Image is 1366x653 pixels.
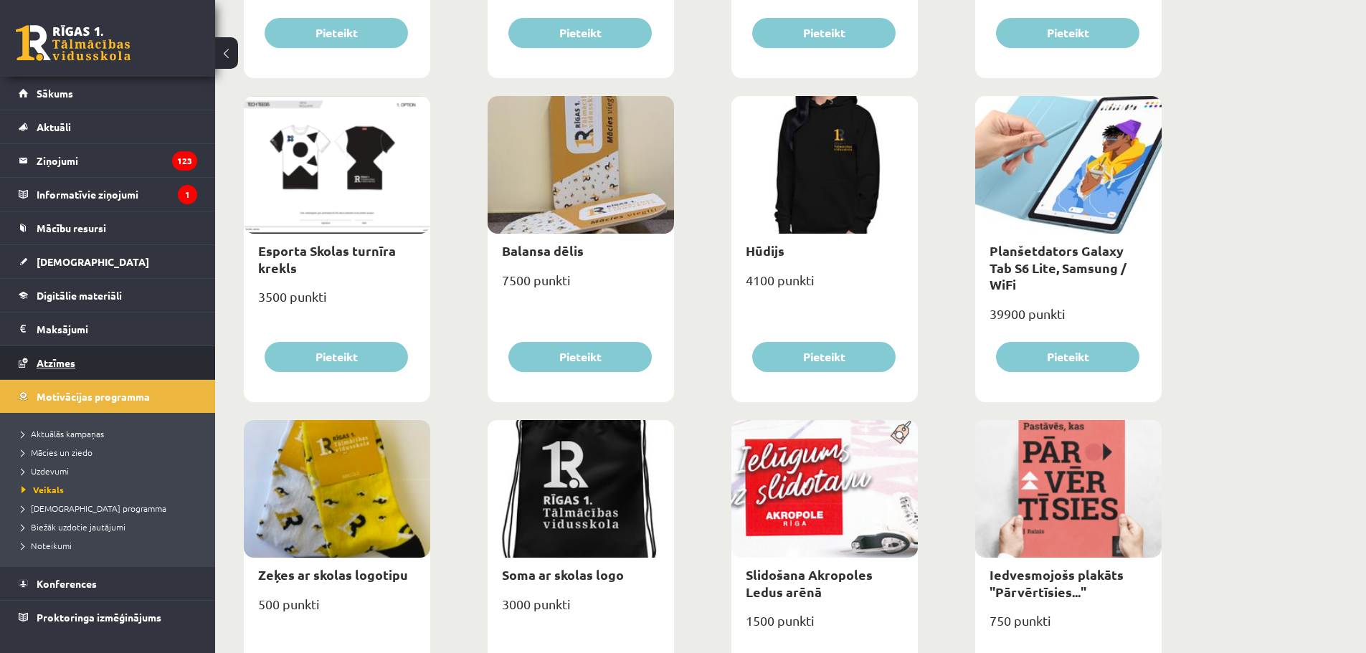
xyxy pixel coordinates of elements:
div: 7500 punkti [488,268,674,304]
span: Digitālie materiāli [37,289,122,302]
i: 123 [172,151,197,171]
span: Aktuālās kampaņas [22,428,104,439]
div: 4100 punkti [731,268,918,304]
a: Motivācijas programma [19,380,197,413]
span: [DEMOGRAPHIC_DATA] programma [22,502,166,514]
button: Pieteikt [508,18,652,48]
a: Biežāk uzdotie jautājumi [22,520,201,533]
a: Mācību resursi [19,211,197,244]
a: Proktoringa izmēģinājums [19,601,197,634]
legend: Ziņojumi [37,144,197,177]
a: Esporta Skolas turnīra krekls [258,242,396,275]
a: Konferences [19,567,197,600]
a: Rīgas 1. Tālmācības vidusskola [16,25,131,61]
span: Atzīmes [37,356,75,369]
a: Informatīvie ziņojumi1 [19,178,197,211]
div: 500 punkti [244,592,430,628]
span: Uzdevumi [22,465,69,477]
legend: Maksājumi [37,313,197,345]
button: Pieteikt [996,18,1139,48]
legend: Informatīvie ziņojumi [37,178,197,211]
a: Ziņojumi123 [19,144,197,177]
button: Pieteikt [265,342,408,372]
div: 3500 punkti [244,285,430,320]
span: Mācību resursi [37,221,106,234]
span: Veikals [22,484,64,495]
a: Sākums [19,77,197,110]
div: 3000 punkti [488,592,674,628]
a: Uzdevumi [22,464,201,477]
a: Zeķes ar skolas logotipu [258,566,408,583]
a: Balansa dēlis [502,242,584,259]
a: Iedvesmojošs plakāts "Pārvērtīsies..." [990,566,1124,599]
a: Atzīmes [19,346,197,379]
a: Soma ar skolas logo [502,566,624,583]
span: Proktoringa izmēģinājums [37,611,161,624]
button: Pieteikt [752,18,896,48]
a: Veikals [22,483,201,496]
button: Pieteikt [752,342,896,372]
i: 1 [178,185,197,204]
span: Noteikumi [22,540,72,551]
a: [DEMOGRAPHIC_DATA] [19,245,197,278]
button: Pieteikt [265,18,408,48]
a: Hūdijs [746,242,784,259]
span: [DEMOGRAPHIC_DATA] [37,255,149,268]
a: Aktuāli [19,110,197,143]
button: Pieteikt [996,342,1139,372]
a: Planšetdators Galaxy Tab S6 Lite, Samsung / WiFi [990,242,1127,292]
span: Sākums [37,87,73,100]
button: Pieteikt [508,342,652,372]
span: Mācies un ziedo [22,447,93,458]
a: Aktuālās kampaņas [22,427,201,440]
a: Slidošana Akropoles Ledus arēnā [746,566,873,599]
span: Biežāk uzdotie jautājumi [22,521,125,533]
div: 1500 punkti [731,609,918,644]
img: Populāra prece [886,420,918,444]
a: [DEMOGRAPHIC_DATA] programma [22,502,201,515]
a: Maksājumi [19,313,197,345]
div: 750 punkti [975,609,1162,644]
a: Mācies un ziedo [22,446,201,459]
span: Aktuāli [37,120,71,133]
a: Noteikumi [22,539,201,552]
a: Digitālie materiāli [19,279,197,312]
span: Konferences [37,577,97,590]
span: Motivācijas programma [37,390,150,403]
div: 39900 punkti [975,302,1162,338]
